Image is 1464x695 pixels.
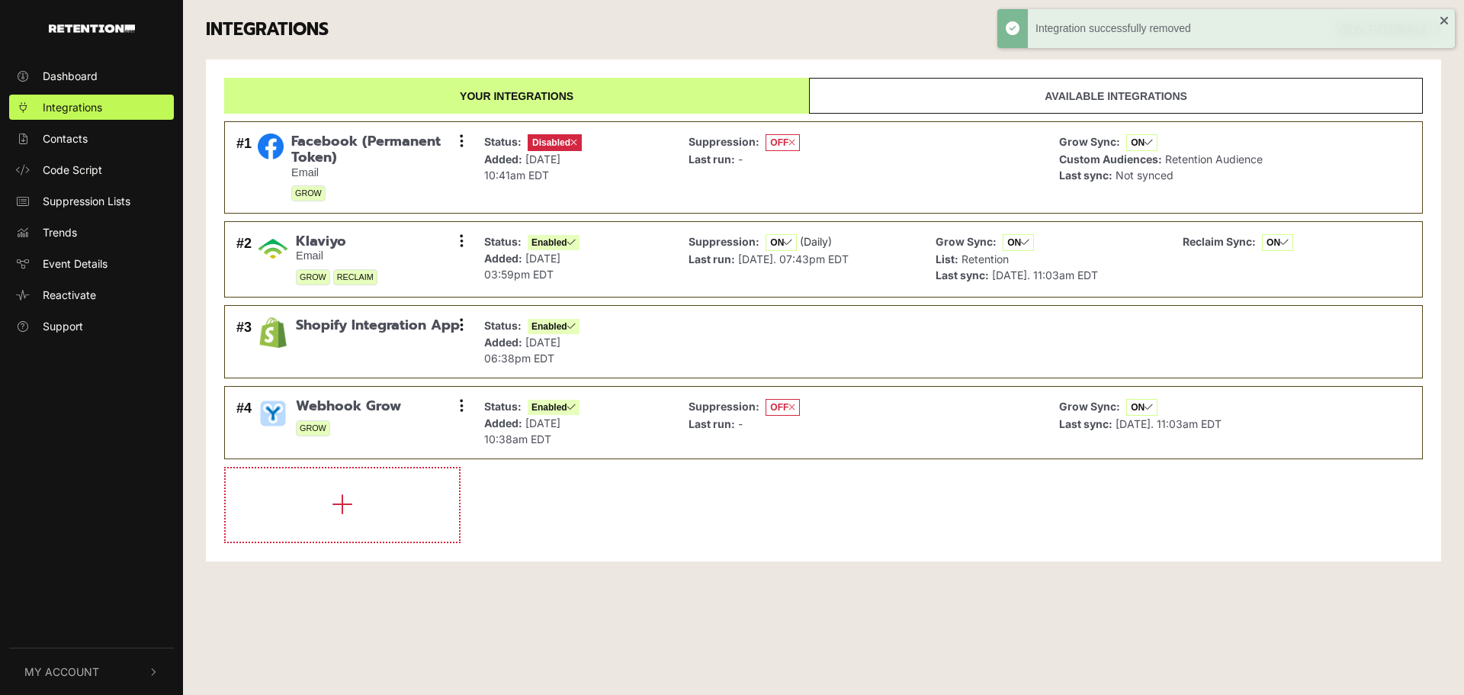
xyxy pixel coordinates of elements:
img: Retention.com [49,24,135,33]
strong: Status: [484,135,522,148]
strong: Added: [484,252,522,265]
span: [DATE] 10:41am EDT [484,153,560,182]
span: ON [1003,234,1034,251]
span: Contacts [43,130,88,146]
span: - [738,153,743,166]
span: - [738,417,743,430]
strong: Suppression: [689,135,759,148]
span: Integrations [43,99,102,115]
span: Trends [43,224,77,240]
a: Contacts [9,126,174,151]
strong: Added: [484,153,522,166]
span: [DATE] 10:38am EDT [484,417,560,446]
strong: List: [936,253,958,265]
strong: Last sync: [1059,417,1112,430]
span: (Daily) [800,235,832,248]
span: My Account [24,664,99,680]
span: Facebook (Permanent Token) [291,134,461,166]
span: GROW [291,185,326,201]
span: OFF [766,399,800,416]
span: Not synced [1116,169,1173,182]
span: Event Details [43,256,108,272]
div: #4 [236,398,252,447]
h3: INTEGRATIONS [206,19,329,40]
a: Integrations [9,95,174,120]
img: Klaviyo [258,233,288,264]
strong: Custom Audiences: [1059,153,1162,166]
strong: Added: [484,417,522,430]
span: Reactivate [43,287,96,303]
span: Webhook Grow [296,398,401,415]
a: Trends [9,220,174,245]
strong: Added: [484,336,522,349]
strong: Suppression: [689,235,759,248]
span: ON [1126,134,1157,151]
button: My Account [9,648,174,695]
strong: Grow Sync: [936,235,997,248]
strong: Status: [484,400,522,413]
span: Klaviyo [296,233,377,250]
span: Enabled [528,235,579,250]
span: [DATE]. 07:43pm EDT [738,253,849,265]
span: ON [1126,399,1157,416]
strong: Last sync: [936,269,989,282]
div: #3 [236,317,252,366]
span: Code Script [43,162,102,178]
span: GROW [296,420,330,436]
span: Disabled [528,134,582,151]
div: Integration successfully removed [1035,21,1440,37]
a: Event Details [9,251,174,276]
span: Suppression Lists [43,193,130,209]
a: Reactivate [9,282,174,307]
strong: Grow Sync: [1059,400,1120,413]
span: [DATE] 06:38pm EDT [484,336,560,365]
span: OFF [766,134,800,151]
small: Email [296,249,377,262]
span: Support [43,318,83,334]
a: Code Script [9,157,174,182]
strong: Last run: [689,417,735,430]
span: [DATE] 03:59pm EDT [484,252,560,281]
span: [DATE]. 11:03am EDT [1116,417,1222,430]
span: Dashboard [43,68,98,84]
strong: Last run: [689,253,735,265]
img: Webhook Grow [258,398,288,429]
span: [DATE]. 11:03am EDT [992,269,1098,282]
strong: Last sync: [1059,169,1112,182]
strong: Status: [484,235,522,248]
span: RECLAIM [333,269,377,285]
strong: Last run: [689,153,735,166]
span: Enabled [528,400,579,415]
a: Support [9,314,174,339]
span: Retention [962,253,1009,265]
strong: Status: [484,319,522,332]
strong: Reclaim Sync: [1183,235,1256,248]
strong: Suppression: [689,400,759,413]
img: Shopify Integration App [258,317,288,348]
span: Retention Audience [1165,153,1263,166]
span: GROW [296,269,330,285]
small: Email [291,166,461,179]
strong: Grow Sync: [1059,135,1120,148]
div: #1 [236,134,252,201]
span: ON [766,234,797,251]
a: Your integrations [224,78,809,114]
img: Facebook (Permanent Token) [258,134,284,159]
a: Available integrations [809,78,1423,114]
div: #2 [236,233,252,285]
a: Dashboard [9,63,174,88]
span: Enabled [528,319,579,334]
span: Shopify Integration App [296,317,460,334]
span: ON [1262,234,1293,251]
a: Suppression Lists [9,188,174,214]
